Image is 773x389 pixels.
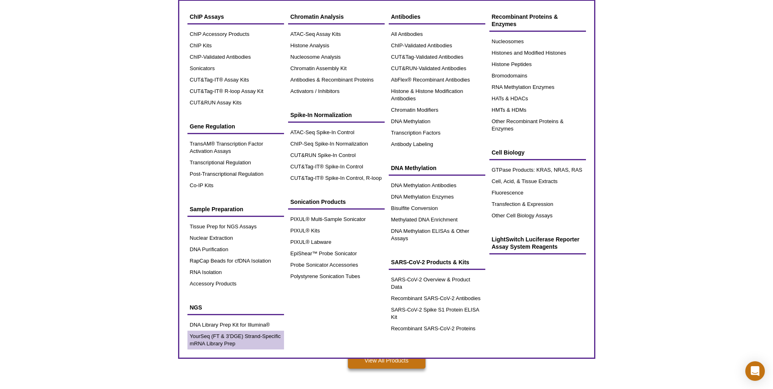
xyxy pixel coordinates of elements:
a: EpiShear™ Probe Sonicator [288,248,385,259]
span: ChIP Assays [190,13,224,20]
a: Transcription Factors [389,127,485,139]
a: Bromodomains [489,70,586,82]
a: Chromatin Assembly Kit [288,63,385,74]
a: Sonication Products [288,194,385,210]
a: Polystyrene Sonication Tubes [288,271,385,282]
a: SARS-CoV-2 Spike S1 Protein ELISA Kit [389,304,485,323]
span: Gene Regulation [190,123,235,130]
a: DNA Methylation Antibodies [389,180,485,191]
a: DNA Methylation Enzymes [389,191,485,203]
a: Methylated DNA Enrichment [389,214,485,225]
a: Histone Analysis [288,40,385,51]
a: Transcriptional Regulation [187,157,284,168]
a: ATAC-Seq Spike-In Control [288,127,385,138]
a: PIXUL® Multi-Sample Sonicator [288,214,385,225]
a: Bisulfite Conversion [389,203,485,214]
a: Chromatin Analysis [288,9,385,24]
a: All Antibodies [389,29,485,40]
a: CUT&Tag-IT® R-loop Assay Kit [187,86,284,97]
a: Nuclear Extraction [187,232,284,244]
span: SARS-CoV-2 Products & Kits [391,259,469,265]
a: DNA Library Prep Kit for Illumina® [187,319,284,331]
a: Other Cell Biology Assays [489,210,586,221]
span: Antibodies [391,13,421,20]
a: CUT&RUN Spike-In Control [288,150,385,161]
a: Co-IP Kits [187,180,284,191]
a: RNA Isolation [187,267,284,278]
a: RNA Methylation Enzymes [489,82,586,93]
a: Post-Transcriptional Regulation [187,168,284,180]
a: Gene Regulation [187,119,284,134]
span: Recombinant Proteins & Enzymes [492,13,558,27]
a: LightSwitch Luciferase Reporter Assay System Reagents [489,232,586,254]
a: Nucleosome Analysis [288,51,385,63]
a: RapCap Beads for cfDNA Isolation [187,255,284,267]
a: Spike-In Normalization [288,107,385,123]
a: CUT&Tag-Validated Antibodies [389,51,485,63]
a: HATs & HDACs [489,93,586,104]
a: ChIP Accessory Products [187,29,284,40]
a: Cell, Acid, & Tissue Extracts [489,176,586,187]
a: GTPase Products: KRAS, NRAS, RAS [489,164,586,176]
a: YourSeq (FT & 3’DGE) Strand-Specific mRNA Library Prep [187,331,284,349]
span: Sonication Products [291,199,346,205]
a: CUT&RUN Assay Kits [187,97,284,108]
a: CUT&RUN-Validated Antibodies [389,63,485,74]
a: Sonicators [187,63,284,74]
span: NGS [190,304,202,311]
a: DNA Methylation ELISAs & Other Assays [389,225,485,244]
a: PIXUL® Labware [288,236,385,248]
a: Recombinant SARS-CoV-2 Antibodies [389,293,485,304]
a: HMTs & HDMs [489,104,586,116]
a: Recombinant Proteins & Enzymes [489,9,586,32]
span: DNA Methylation [391,165,436,171]
a: Chromatin Modifiers [389,104,485,116]
a: ChIP Assays [187,9,284,24]
a: Recombinant SARS-CoV-2 Proteins [389,323,485,334]
div: Open Intercom Messenger [745,361,765,381]
span: Cell Biology [492,149,525,156]
a: Accessory Products [187,278,284,290]
a: ChIP-Validated Antibodies [389,40,485,51]
a: ChIP-Seq Spike-In Normalization [288,138,385,150]
a: Antibody Labeling [389,139,485,150]
a: Histone & Histone Modification Antibodies [389,86,485,104]
a: Histones and Modified Histones [489,47,586,59]
a: CUT&Tag-IT® Assay Kits [187,74,284,86]
a: NGS [187,300,284,315]
span: Spike-In Normalization [291,112,352,118]
a: CUT&Tag-IT® Spike-In Control [288,161,385,172]
a: Activators / Inhibitors [288,86,385,97]
a: CUT&Tag-IT® Spike-In Control, R-loop [288,172,385,184]
a: Transfection & Expression [489,199,586,210]
a: Antibodies [389,9,485,24]
a: Cell Biology [489,145,586,160]
span: Sample Preparation [190,206,244,212]
span: Chromatin Analysis [291,13,344,20]
a: AbFlex® Recombinant Antibodies [389,74,485,86]
a: Other Recombinant Proteins & Enzymes [489,116,586,135]
a: DNA Purification [187,244,284,255]
a: SARS-CoV-2 Products & Kits [389,254,485,270]
span: LightSwitch Luciferase Reporter Assay System Reagents [492,236,579,250]
a: Tissue Prep for NGS Assays [187,221,284,232]
a: ATAC-Seq Assay Kits [288,29,385,40]
a: SARS-CoV-2 Overview & Product Data [389,274,485,293]
a: Fluorescence [489,187,586,199]
a: ChIP Kits [187,40,284,51]
a: DNA Methylation [389,160,485,176]
a: Sample Preparation [187,201,284,217]
a: Histone Peptides [489,59,586,70]
a: View All Products [348,352,425,369]
a: Nucleosomes [489,36,586,47]
a: DNA Methylation [389,116,485,127]
a: Probe Sonicator Accessories [288,259,385,271]
a: Antibodies & Recombinant Proteins [288,74,385,86]
a: PIXUL® Kits [288,225,385,236]
a: ChIP-Validated Antibodies [187,51,284,63]
a: TransAM® Transcription Factor Activation Assays [187,138,284,157]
